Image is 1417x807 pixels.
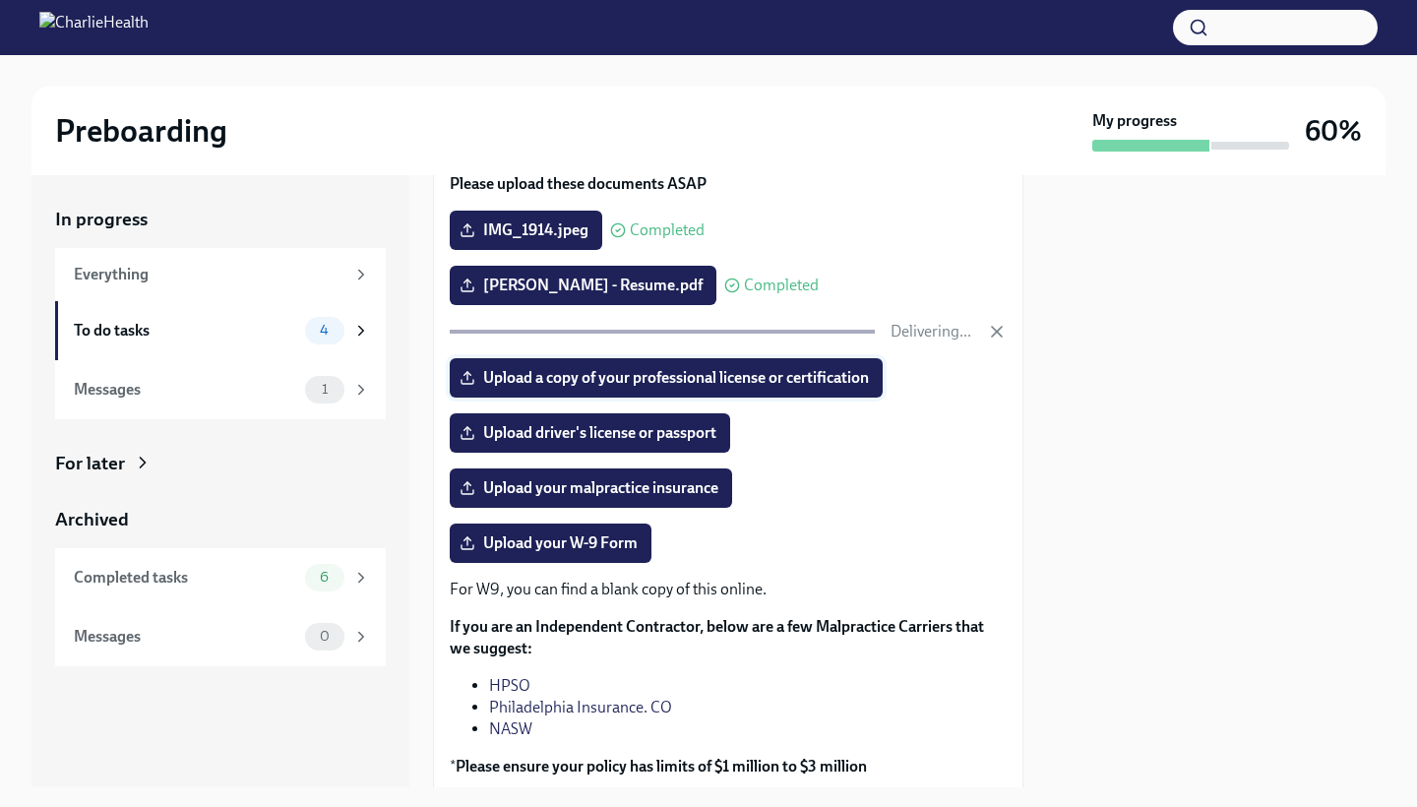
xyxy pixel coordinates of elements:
[1092,110,1177,132] strong: My progress
[463,276,703,295] span: [PERSON_NAME] - Resume.pdf
[450,358,883,398] label: Upload a copy of your professional license or certification
[55,451,125,476] div: For later
[55,507,386,532] a: Archived
[308,629,341,644] span: 0
[630,222,705,238] span: Completed
[310,382,339,397] span: 1
[1305,113,1362,149] h3: 60%
[450,174,707,193] strong: Please upload these documents ASAP
[450,266,716,305] label: [PERSON_NAME] - Resume.pdf
[456,757,867,776] strong: Please ensure your policy has limits of $1 million to $3 million
[55,607,386,666] a: Messages0
[450,579,1007,600] p: For W9, you can find a blank copy of this online.
[74,379,297,401] div: Messages
[308,323,340,338] span: 4
[55,207,386,232] a: In progress
[308,570,340,585] span: 6
[39,12,149,43] img: CharlieHealth
[489,676,530,695] a: HPSO
[74,320,297,341] div: To do tasks
[74,626,297,648] div: Messages
[450,617,984,657] strong: If you are an Independent Contractor, below are a few Malpractice Carriers that we suggest:
[55,548,386,607] a: Completed tasks6
[463,220,588,240] span: IMG_1914.jpeg
[55,451,386,476] a: For later
[744,278,819,293] span: Completed
[74,567,297,589] div: Completed tasks
[55,301,386,360] a: To do tasks4
[55,248,386,301] a: Everything
[489,698,672,716] a: Philadelphia Insurance. CO
[74,264,344,285] div: Everything
[463,478,718,498] span: Upload your malpractice insurance
[55,111,227,151] h2: Preboarding
[489,719,532,738] a: NASW
[463,423,716,443] span: Upload driver's license or passport
[450,468,732,508] label: Upload your malpractice insurance
[463,533,638,553] span: Upload your W-9 Form
[987,322,1007,341] button: Cancel
[450,211,602,250] label: IMG_1914.jpeg
[891,321,971,342] p: Delivering...
[450,413,730,453] label: Upload driver's license or passport
[450,524,651,563] label: Upload your W-9 Form
[55,360,386,419] a: Messages1
[463,368,869,388] span: Upload a copy of your professional license or certification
